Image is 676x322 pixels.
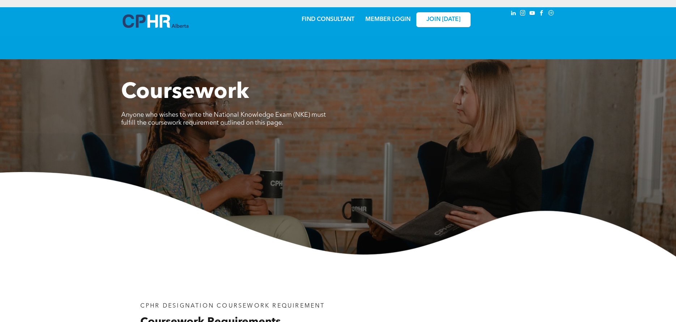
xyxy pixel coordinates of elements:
[538,9,546,19] a: facebook
[365,17,411,22] a: MEMBER LOGIN
[121,82,249,103] span: Coursework
[510,9,518,19] a: linkedin
[302,17,354,22] a: FIND CONSULTANT
[426,16,460,23] span: JOIN [DATE]
[519,9,527,19] a: instagram
[123,14,188,28] img: A blue and white logo for cp alberta
[140,303,325,309] span: CPHR DESIGNATION COURSEWORK REQUIREMENT
[528,9,536,19] a: youtube
[121,112,326,126] span: Anyone who wishes to write the National Knowledge Exam (NKE) must fulfill the coursework requirem...
[416,12,471,27] a: JOIN [DATE]
[547,9,555,19] a: Social network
